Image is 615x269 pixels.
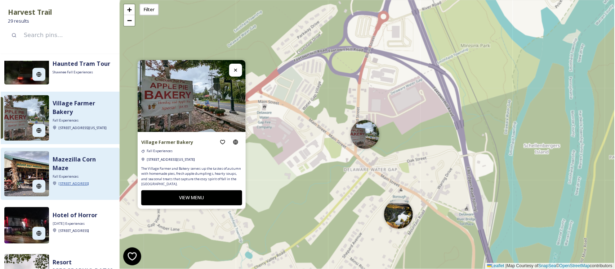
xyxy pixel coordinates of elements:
strong: Village Farmer Bakery [53,99,95,116]
span: The Village Farmer and Bakery serves up the tastes of autumn with homemade pies, fresh apple dump... [141,166,242,187]
span: [STREET_ADDRESS] [58,181,89,186]
img: Hotel%20of%20Horror.jpg [4,207,49,243]
a: Leaflet [487,263,504,268]
button: VIEW MENU [141,190,242,205]
strong: Mazezilla Corn Maze [53,155,96,172]
span: [DATE] Experiences [53,221,85,226]
a: [STREET_ADDRESS] [58,181,89,186]
a: OpenStreetMap [560,263,590,268]
span: Fall Experiences [147,149,173,154]
span: Fall Experiences [53,174,79,179]
input: Search pins... [20,27,112,43]
a: Zoom in [124,4,135,15]
img: Mazeilla.jpg [4,151,49,196]
span: | [505,263,507,268]
img: Village%20Farmer.webp [4,95,49,140]
strong: Harvest Trail [8,7,52,17]
strong: Village Farmer Bakery [141,139,193,145]
strong: Haunted Tram Tour [53,60,110,68]
div: Map Courtesy of © contributors [485,263,614,269]
span: [STREET_ADDRESS][US_STATE] [58,126,107,130]
span: Shawnee Fall Experiences [53,70,93,75]
span: 29 results [8,18,29,24]
img: Village%20Farmer.webp [138,60,246,132]
span: − [127,16,132,25]
span: [STREET_ADDRESS] [58,228,89,233]
a: [STREET_ADDRESS][US_STATE] [147,156,195,163]
span: Fall Experiences [53,118,79,123]
span: [STREET_ADDRESS][US_STATE] [147,157,195,162]
a: SnapSea [538,263,556,268]
a: Zoom out [124,15,135,26]
a: [STREET_ADDRESS][US_STATE] [58,125,107,130]
div: Filter [139,4,159,15]
span: + [127,5,132,14]
strong: Hotel of Horror [53,211,97,219]
a: [STREET_ADDRESS] [58,228,89,233]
